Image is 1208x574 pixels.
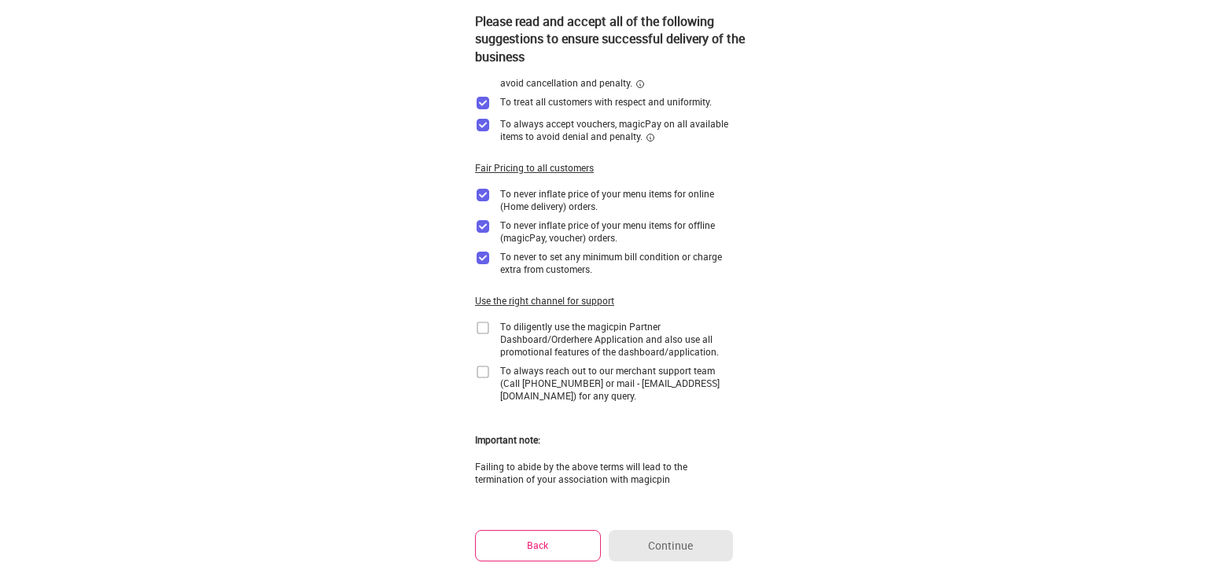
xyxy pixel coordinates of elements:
div: Failing to abide by the above terms will lead to the termination of your association with magicpin [475,460,733,485]
img: checkbox_purple.ceb64cee.svg [475,95,491,111]
div: To treat all customers with respect and uniformity. [500,95,712,108]
img: checkbox_purple.ceb64cee.svg [475,187,491,203]
img: home-delivery-unchecked-checkbox-icon.f10e6f61.svg [475,320,491,336]
img: informationCircleBlack.2195f373.svg [646,133,655,142]
div: Use the right channel for support [475,294,614,307]
button: Continue [609,530,733,561]
img: checkbox_purple.ceb64cee.svg [475,250,491,266]
div: Important note: [475,433,540,447]
div: To never to set any minimum bill condition or charge extra from customers. [500,250,733,275]
div: To diligently use the magicpin Partner Dashboard/Orderhere Application and also use all promotion... [500,320,733,358]
img: checkbox_purple.ceb64cee.svg [475,219,491,234]
img: home-delivery-unchecked-checkbox-icon.f10e6f61.svg [475,364,491,380]
button: Back [475,530,601,561]
img: informationCircleBlack.2195f373.svg [635,79,645,89]
div: To always accept vouchers, magicPay on all available items to avoid denial and penalty. [500,117,733,142]
div: To never inflate price of your menu items for online (Home delivery) orders. [500,187,733,212]
div: To always reach out to our merchant support team (Call [PHONE_NUMBER] or mail - [EMAIL_ADDRESS][D... [500,364,733,402]
div: To never inflate price of your menu items for offline (magicPay, voucher) orders. [500,219,733,244]
div: Fair Pricing to all customers [475,161,594,175]
img: checkbox_purple.ceb64cee.svg [475,117,491,133]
